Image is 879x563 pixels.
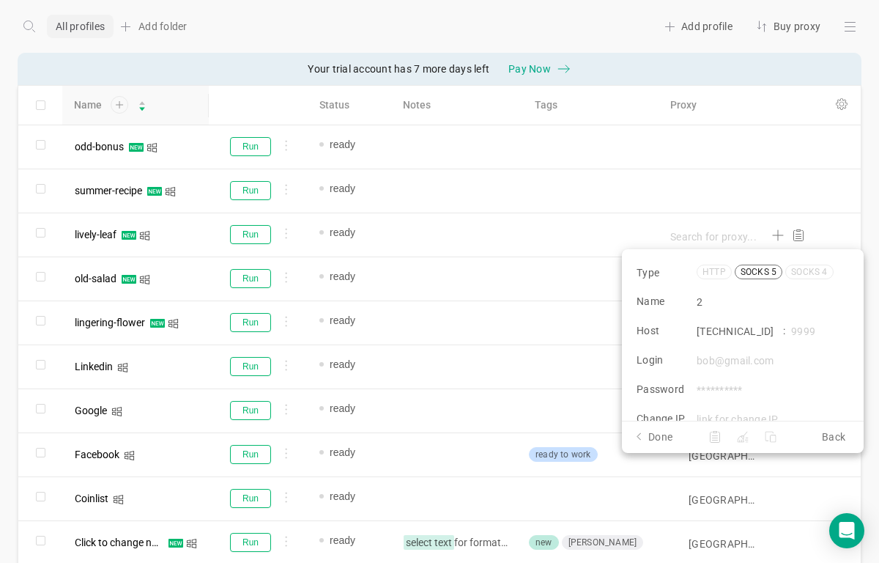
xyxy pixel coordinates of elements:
div: Host [637,323,666,338]
div: Change IP [637,411,691,426]
div: socks 5 [735,265,782,279]
input: Search for proxy... [670,231,760,243]
div: socks 4 [785,265,833,279]
div: Login [637,353,691,367]
a: Back [790,429,849,444]
div: Name [637,294,691,309]
div: : [780,323,789,339]
input: 9999 [791,323,834,339]
input: 185.199.295.342 [697,323,778,339]
input: bob@gmail.com [697,353,848,368]
div: Password [637,382,691,397]
button: Done [637,429,695,444]
div: Type [637,265,691,280]
div: http [697,265,732,279]
div: Open Intercom Messenger [829,513,864,548]
input: Type name... [697,294,848,309]
input: link for change IP [697,411,848,427]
